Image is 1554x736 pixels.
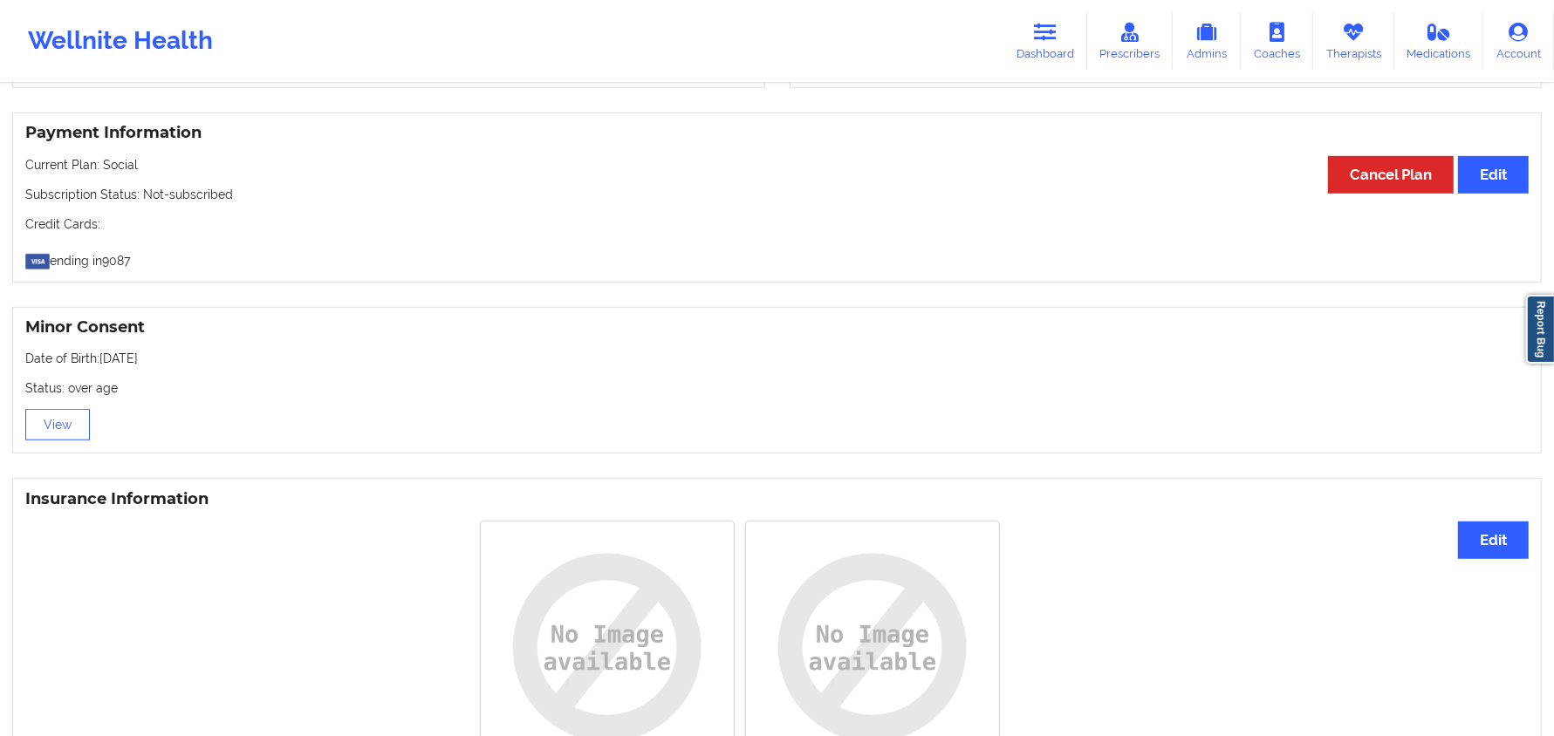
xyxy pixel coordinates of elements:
[1526,295,1554,364] a: Report Bug
[1394,12,1484,70] a: Medications
[25,215,1529,233] p: Credit Cards:
[25,489,1529,509] h3: Insurance Information
[25,409,90,440] button: View
[25,317,1529,337] h3: Minor Consent
[25,123,1529,143] h3: Payment Information
[1241,12,1313,70] a: Coaches
[25,379,1529,397] p: Status: over age
[25,156,1529,174] p: Current Plan: Social
[25,350,1529,367] p: Date of Birth: [DATE]
[1328,156,1454,194] button: Cancel Plan
[1173,12,1241,70] a: Admins
[1087,12,1174,70] a: Prescribers
[1458,521,1529,559] button: Edit
[1483,12,1554,70] a: Account
[25,186,1529,203] p: Subscription Status: Not-subscribed
[1003,12,1087,70] a: Dashboard
[25,245,1529,269] p: ending in 9087
[1458,156,1529,194] button: Edit
[1313,12,1394,70] a: Therapists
